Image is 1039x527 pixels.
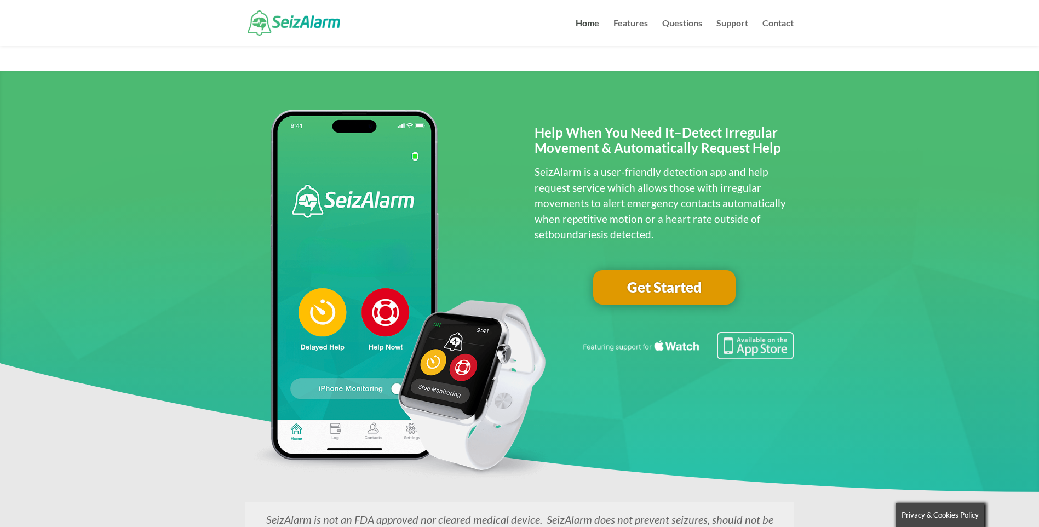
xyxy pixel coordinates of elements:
a: Features [613,19,648,46]
a: Get Started [593,270,736,305]
img: Seizure detection available in the Apple App Store. [581,332,794,359]
a: Questions [662,19,702,46]
span: boundaries [548,228,601,240]
h2: Help When You Need It–Detect Irregular Movement & Automatically Request Help [535,125,794,162]
p: SeizAlarm is a user-friendly detection app and help request service which allows those with irreg... [535,164,794,243]
img: SeizAlarm [248,10,340,35]
iframe: Help widget launcher [942,484,1027,515]
a: Support [716,19,748,46]
a: Home [576,19,599,46]
span: Privacy & Cookies Policy [902,511,979,519]
a: Featuring seizure detection support for the Apple Watch [581,349,794,362]
img: seizalarm-apple-devices [245,110,554,480]
a: Contact [762,19,794,46]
